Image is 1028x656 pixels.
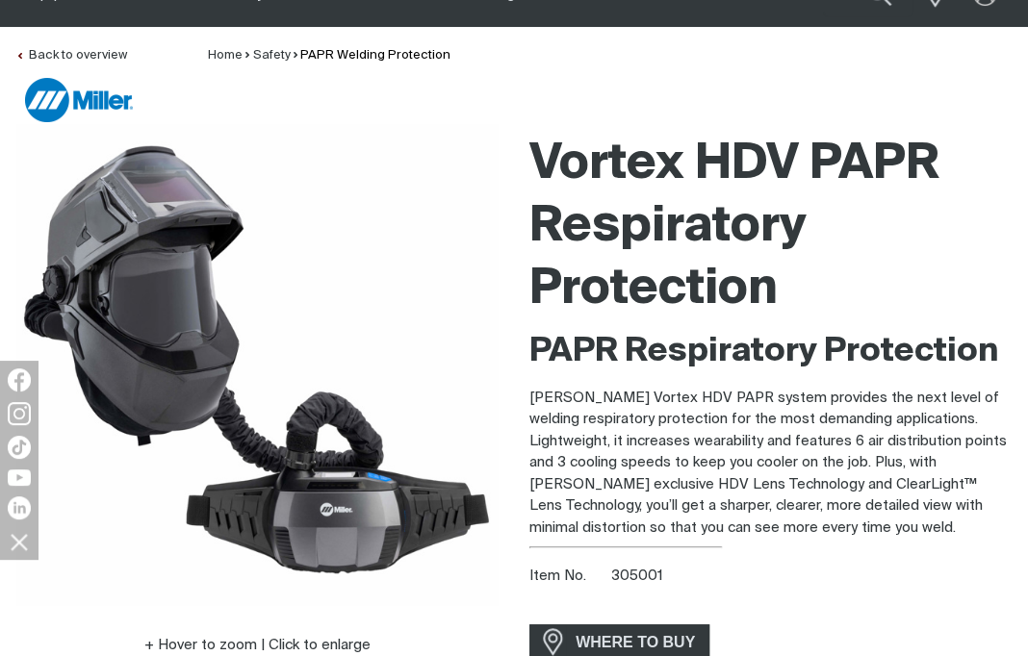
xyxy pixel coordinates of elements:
h2: PAPR Respiratory Protection [529,331,1013,373]
span: Item No. [529,566,607,588]
p: [PERSON_NAME] Vortex HDV PAPR system provides the next level of welding respiratory protection fo... [529,388,1013,540]
a: Home [208,49,243,62]
img: TikTok [8,436,31,459]
img: hide socials [3,525,36,558]
a: Back to overview [15,49,127,62]
img: LinkedIn [8,496,31,519]
img: Instagram [8,402,31,425]
img: Facebook [8,368,31,391]
nav: Breadcrumb [208,46,450,65]
a: Safety [253,49,291,62]
span: 305001 [611,568,663,583]
a: PAPR Welding Protection [300,49,450,62]
img: Vortex HDV PAPR System [16,124,498,605]
h1: Vortex HDV PAPR Respiratory Protection [529,134,1013,321]
img: YouTube [8,469,31,486]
